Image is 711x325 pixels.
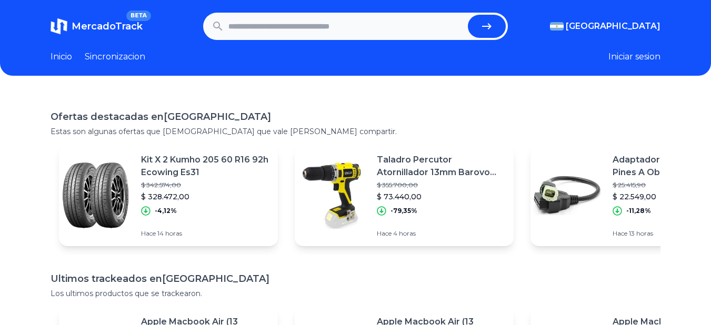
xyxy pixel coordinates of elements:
p: Hace 14 horas [141,229,269,238]
span: MercadoTrack [72,21,143,32]
a: Inicio [51,50,72,63]
p: Hace 4 horas [377,229,505,238]
p: Los ultimos productos que se trackearon. [51,288,660,299]
a: Featured imageTaladro Percutor Atornillador 13mm Barovo Ion Litio 4000mah Color Amarillo Frecuenc... [295,145,514,246]
img: Argentina [550,22,564,31]
p: $ 355.700,00 [377,181,505,189]
p: Kit X 2 Kumho 205 60 R16 92h Ecowing Es31 [141,154,269,179]
img: Featured image [530,159,604,232]
p: Taladro Percutor Atornillador 13mm Barovo Ion Litio 4000mah Color Amarillo Frecuencia 1000 [377,154,505,179]
img: MercadoTrack [51,18,67,35]
p: $ 73.440,00 [377,191,505,202]
p: -4,12% [155,207,177,215]
img: Featured image [295,159,368,232]
button: [GEOGRAPHIC_DATA] [550,20,660,33]
span: BETA [126,11,151,21]
p: -79,35% [390,207,417,215]
a: Featured imageKit X 2 Kumho 205 60 R16 92h Ecowing Es31$ 342.574,00$ 328.472,00-4,12%Hace 14 horas [59,145,278,246]
p: $ 342.574,00 [141,181,269,189]
a: MercadoTrackBETA [51,18,143,35]
h1: Ultimos trackeados en [GEOGRAPHIC_DATA] [51,271,660,286]
p: Estas son algunas ofertas que [DEMOGRAPHIC_DATA] que vale [PERSON_NAME] compartir. [51,126,660,137]
span: [GEOGRAPHIC_DATA] [566,20,660,33]
h1: Ofertas destacadas en [GEOGRAPHIC_DATA] [51,109,660,124]
p: -11,28% [626,207,651,215]
button: Iniciar sesion [608,50,660,63]
a: Sincronizacion [85,50,145,63]
img: Featured image [59,159,133,232]
p: $ 328.472,00 [141,191,269,202]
